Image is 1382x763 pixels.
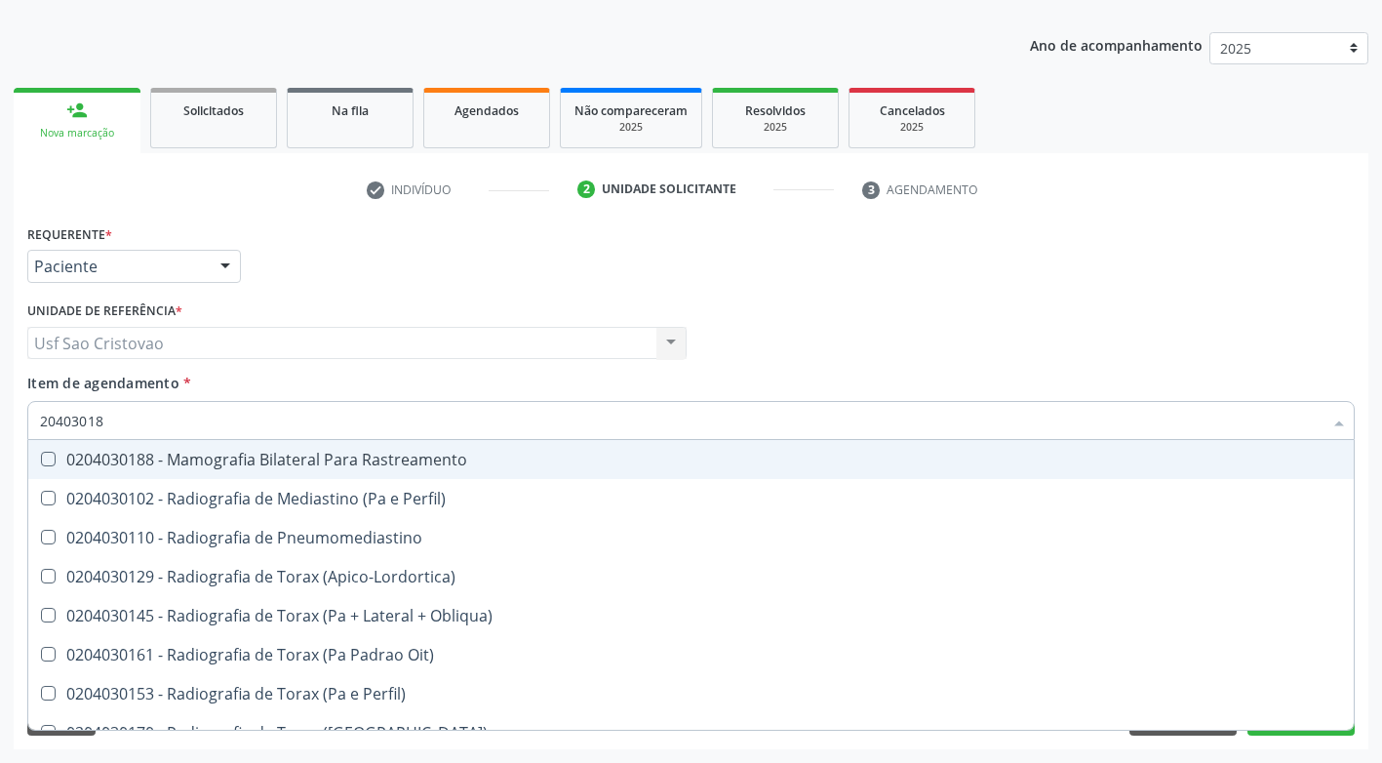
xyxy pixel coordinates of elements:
span: Paciente [34,257,201,276]
span: Na fila [332,102,369,119]
div: 2 [577,181,595,198]
div: 2025 [863,120,961,135]
span: Resolvidos [745,102,806,119]
div: Unidade solicitante [602,181,736,198]
span: Item de agendamento [27,374,179,392]
div: 0204030188 - Mamografia Bilateral Para Rastreamento [40,452,1342,467]
div: 0204030161 - Radiografia de Torax (Pa Padrao Oit) [40,647,1342,663]
div: 2025 [727,120,824,135]
div: 0204030110 - Radiografia de Pneumomediastino [40,530,1342,545]
input: Buscar por procedimentos [40,401,1323,440]
span: Agendados [454,102,519,119]
div: person_add [66,100,88,121]
span: Solicitados [183,102,244,119]
div: 0204030153 - Radiografia de Torax (Pa e Perfil) [40,686,1342,702]
div: 0204030102 - Radiografia de Mediastino (Pa e Perfil) [40,491,1342,506]
div: 0204030170 - Radiografia de Torax ([GEOGRAPHIC_DATA]) [40,725,1342,741]
span: Cancelados [880,102,945,119]
label: Requerente [27,220,112,250]
span: Não compareceram [574,102,688,119]
p: Ano de acompanhamento [1030,32,1203,57]
div: 0204030129 - Radiografia de Torax (Apico-Lordortica) [40,569,1342,584]
div: 0204030145 - Radiografia de Torax (Pa + Lateral + Obliqua) [40,608,1342,623]
label: Unidade de referência [27,297,182,327]
div: Nova marcação [27,126,127,141]
div: 2025 [574,120,688,135]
